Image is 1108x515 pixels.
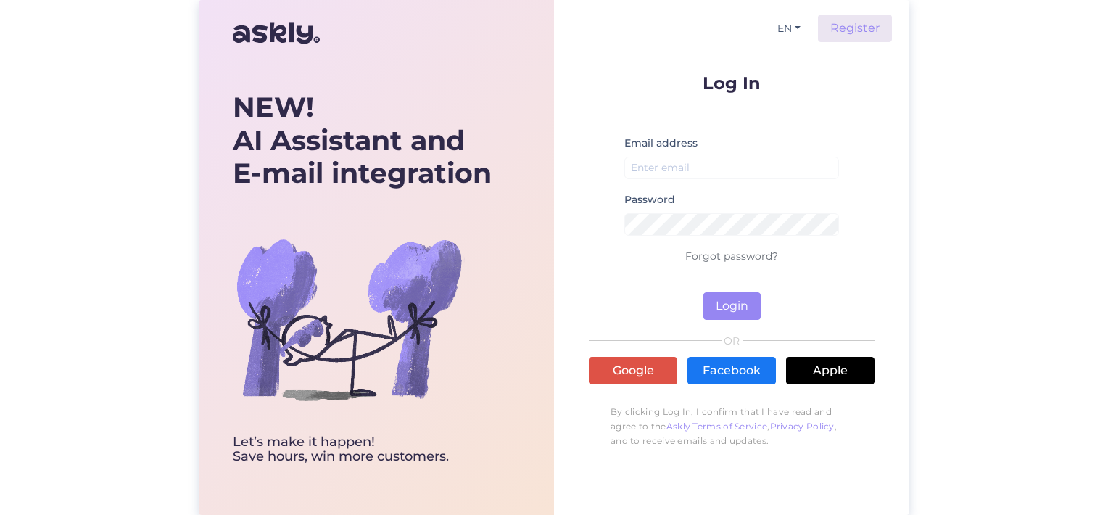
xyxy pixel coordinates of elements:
[624,136,698,151] label: Email address
[703,292,761,320] button: Login
[233,91,492,190] div: AI Assistant and E-mail integration
[666,421,768,432] a: Askly Terms of Service
[589,74,875,92] p: Log In
[770,421,835,432] a: Privacy Policy
[624,192,675,207] label: Password
[233,435,492,464] div: Let’s make it happen! Save hours, win more customers.
[233,203,465,435] img: bg-askly
[687,357,776,384] a: Facebook
[685,250,778,263] a: Forgot password?
[786,357,875,384] a: Apple
[772,18,806,39] button: EN
[722,336,743,346] span: OR
[624,157,839,179] input: Enter email
[818,15,892,42] a: Register
[589,397,875,456] p: By clicking Log In, I confirm that I have read and agree to the , , and to receive emails and upd...
[233,16,320,51] img: Askly
[233,90,314,124] b: NEW!
[589,357,677,384] a: Google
